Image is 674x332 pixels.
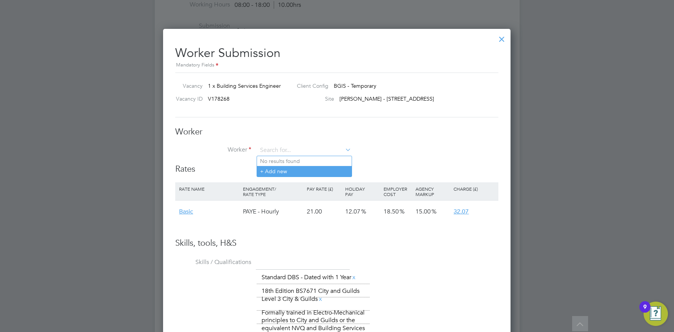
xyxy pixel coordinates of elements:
span: Basic [179,208,193,215]
label: Site [291,95,334,102]
div: PAYE - Hourly [241,201,305,223]
div: Mandatory Fields [175,61,498,70]
div: Engagement/ Rate Type [241,182,305,201]
div: 21.00 [305,201,343,223]
div: Holiday Pay [343,182,382,201]
div: Agency Markup [414,182,452,201]
label: Skills / Qualifications [175,258,251,266]
label: Client Config [291,82,328,89]
div: Charge (£) [452,182,496,195]
input: Search for... [257,145,351,156]
label: Worker [175,146,251,154]
div: 9 [643,307,647,317]
span: BGIS - Temporary [334,82,376,89]
div: Employer Cost [382,182,414,201]
span: 18.50 [384,208,399,215]
li: No results found [257,156,352,166]
h3: Worker [175,126,498,138]
label: Vacancy [172,82,203,89]
span: V178268 [208,95,230,102]
span: 32.07 [454,208,469,215]
label: Vacancy ID [172,95,203,102]
span: [PERSON_NAME] - [STREET_ADDRESS] [339,95,434,102]
h3: Skills, tools, H&S [175,238,498,249]
span: 15.00 [416,208,431,215]
li: Standard DBS - Dated with 1 Year [258,272,360,283]
button: Open Resource Center, 9 new notifications [644,302,668,326]
a: x [351,272,357,282]
h3: Rates [175,164,498,175]
span: 12.07 [345,208,360,215]
h2: Worker Submission [175,40,498,70]
div: Pay Rate (£) [305,182,343,195]
div: Rate Name [177,182,241,195]
a: x [318,294,323,304]
span: 1 x Building Services Engineer [208,82,281,89]
li: 18th Edition BS7671 City and Guilds Level 3 City & Guilds [258,286,369,304]
li: + Add new [257,166,352,176]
